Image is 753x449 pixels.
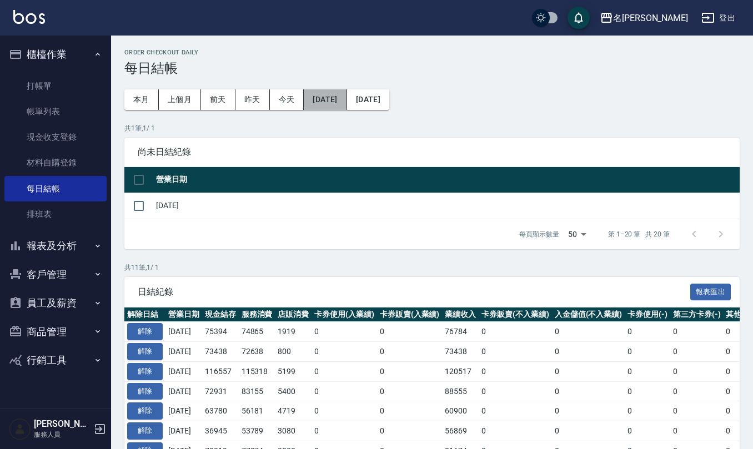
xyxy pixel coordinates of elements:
[165,381,202,401] td: [DATE]
[552,307,625,322] th: 入金儲值(不入業績)
[479,381,552,401] td: 0
[4,124,107,150] a: 現金收支登錄
[377,381,443,401] td: 0
[202,421,239,441] td: 36945
[564,219,590,249] div: 50
[202,361,239,381] td: 116557
[377,421,443,441] td: 0
[608,229,670,239] p: 第 1–20 筆 共 20 筆
[4,73,107,99] a: 打帳單
[442,342,479,362] td: 73438
[312,307,377,322] th: 卡券使用(入業績)
[697,8,740,28] button: 登出
[670,381,724,401] td: 0
[312,401,377,421] td: 0
[479,421,552,441] td: 0
[165,307,202,322] th: 營業日期
[304,89,347,110] button: [DATE]
[690,284,731,301] button: 報表匯出
[159,89,201,110] button: 上個月
[239,307,275,322] th: 服務消費
[552,381,625,401] td: 0
[377,322,443,342] td: 0
[202,401,239,421] td: 63780
[670,322,724,342] td: 0
[165,361,202,381] td: [DATE]
[625,381,670,401] td: 0
[165,342,202,362] td: [DATE]
[165,401,202,421] td: [DATE]
[442,401,479,421] td: 60900
[312,361,377,381] td: 0
[670,361,724,381] td: 0
[153,193,740,219] td: [DATE]
[202,322,239,342] td: 75394
[239,381,275,401] td: 83155
[552,421,625,441] td: 0
[127,402,163,420] button: 解除
[377,307,443,322] th: 卡券販賣(入業績)
[275,401,312,421] td: 4719
[13,10,45,24] img: Logo
[377,401,443,421] td: 0
[275,342,312,362] td: 800
[552,322,625,342] td: 0
[690,286,731,296] a: 報表匯出
[202,307,239,322] th: 現金結存
[552,361,625,381] td: 0
[442,421,479,441] td: 56869
[377,342,443,362] td: 0
[127,323,163,340] button: 解除
[235,89,270,110] button: 昨天
[239,322,275,342] td: 74865
[201,89,235,110] button: 前天
[275,307,312,322] th: 店販消費
[270,89,304,110] button: 今天
[239,401,275,421] td: 56181
[275,381,312,401] td: 5400
[124,307,165,322] th: 解除日結
[9,418,31,440] img: Person
[202,342,239,362] td: 73438
[165,322,202,342] td: [DATE]
[625,307,670,322] th: 卡券使用(-)
[239,421,275,441] td: 53789
[442,322,479,342] td: 76784
[625,322,670,342] td: 0
[670,401,724,421] td: 0
[4,231,107,260] button: 報表及分析
[127,363,163,380] button: 解除
[153,167,740,193] th: 營業日期
[275,322,312,342] td: 1919
[202,381,239,401] td: 72931
[479,342,552,362] td: 0
[442,307,479,322] th: 業績收入
[347,89,389,110] button: [DATE]
[312,421,377,441] td: 0
[4,99,107,124] a: 帳單列表
[670,342,724,362] td: 0
[124,49,740,56] h2: Order checkout daily
[479,322,552,342] td: 0
[124,123,740,133] p: 共 1 筆, 1 / 1
[4,289,107,317] button: 員工及薪資
[239,342,275,362] td: 72638
[442,361,479,381] td: 120517
[479,361,552,381] td: 0
[670,421,724,441] td: 0
[124,263,740,273] p: 共 11 筆, 1 / 1
[4,150,107,175] a: 材料自購登錄
[138,286,690,297] span: 日結紀錄
[670,307,724,322] th: 第三方卡券(-)
[239,361,275,381] td: 115318
[625,421,670,441] td: 0
[127,343,163,360] button: 解除
[479,401,552,421] td: 0
[552,401,625,421] td: 0
[165,421,202,441] td: [DATE]
[312,322,377,342] td: 0
[312,381,377,401] td: 0
[275,421,312,441] td: 3080
[275,361,312,381] td: 5199
[519,229,559,239] p: 每頁顯示數量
